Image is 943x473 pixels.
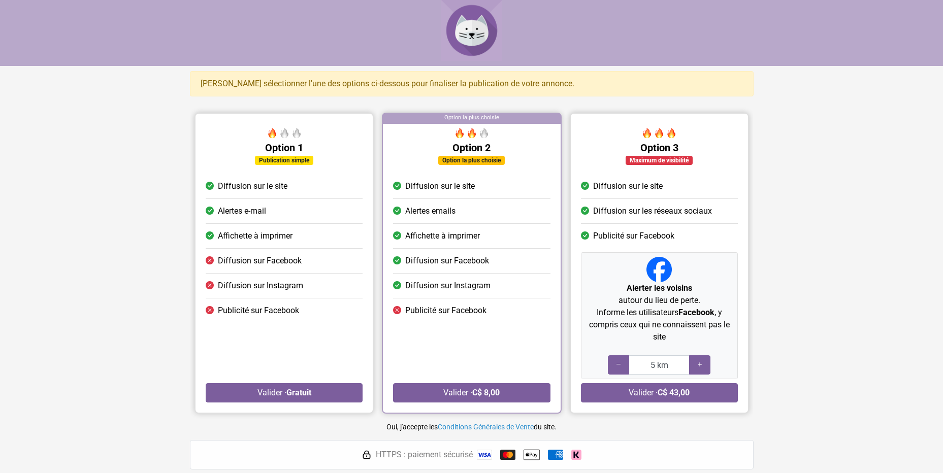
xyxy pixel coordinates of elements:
[678,308,714,317] strong: Facebook
[585,282,733,307] p: autour du lieu de perte.
[405,280,491,292] span: Diffusion sur Instagram
[218,280,303,292] span: Diffusion sur Instagram
[218,180,287,192] span: Diffusion sur le site
[405,255,489,267] span: Diffusion sur Facebook
[405,230,480,242] span: Affichette à imprimer
[286,388,311,397] strong: Gratuit
[393,142,550,154] h5: Option 2
[593,205,711,217] span: Diffusion sur les réseaux sociaux
[658,388,690,397] strong: C$ 43,00
[571,450,581,460] img: Klarna
[500,450,515,460] img: Mastercard
[477,450,492,460] img: Visa
[626,156,693,165] div: Maximum de visibilité
[472,388,500,397] strong: C$ 8,00
[206,142,363,154] h5: Option 1
[190,71,754,96] div: [PERSON_NAME] sélectionner l'une des options ci-dessous pour finaliser la publication de votre an...
[255,156,313,165] div: Publication simple
[548,450,563,460] img: American Express
[524,447,540,463] img: Apple Pay
[593,230,674,242] span: Publicité sur Facebook
[218,230,292,242] span: Affichette à imprimer
[393,383,550,402] button: Valider ·C$ 8,00
[376,449,473,461] span: HTTPS : paiement sécurisé
[362,450,372,460] img: HTTPS : paiement sécurisé
[646,257,672,282] img: Facebook
[626,283,692,293] strong: Alerter les voisins
[593,180,662,192] span: Diffusion sur le site
[386,423,557,431] small: Oui, j'accepte les du site.
[438,156,505,165] div: Option la plus choisie
[405,305,486,317] span: Publicité sur Facebook
[580,142,737,154] h5: Option 3
[585,307,733,343] p: Informe les utilisateurs , y compris ceux qui ne connaissent pas le site
[218,205,266,217] span: Alertes e-mail
[405,180,475,192] span: Diffusion sur le site
[438,423,534,431] a: Conditions Générales de Vente
[405,205,456,217] span: Alertes emails
[218,305,299,317] span: Publicité sur Facebook
[218,255,302,267] span: Diffusion sur Facebook
[383,114,560,124] div: Option la plus choisie
[206,383,363,402] button: Valider ·Gratuit
[580,383,737,402] button: Valider ·C$ 43,00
